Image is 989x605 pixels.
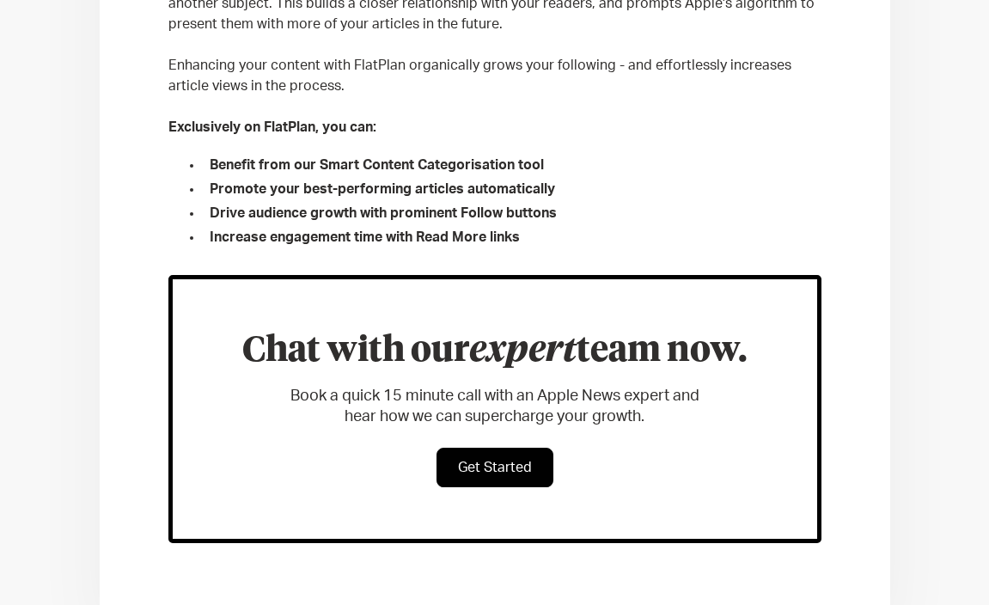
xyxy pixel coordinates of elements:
em: expert [469,334,577,369]
li: Drive audience growth with prominent Follow buttons [203,203,821,223]
h3: Chat with our team now. [224,331,766,372]
li: Promote your best-performing articles automatically [203,179,821,199]
li: Benefit from our Smart Content Categorisation tool [203,155,821,175]
p: ‍ [168,96,821,117]
a: Get Started [437,448,553,487]
p: Enhancing your content with FlatPlan organically grows your following - and effortlessly increase... [168,55,821,96]
p: Book a quick 15 minute call with an Apple News expert and hear how we can supercharge your growth. [278,386,711,427]
li: Increase engagement time with Read More links [203,227,821,247]
strong: Exclusively on FlatPlan, you can: [168,120,376,134]
p: ‍ [168,34,821,55]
